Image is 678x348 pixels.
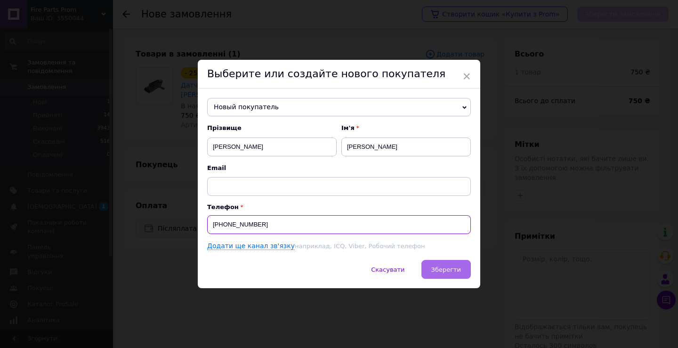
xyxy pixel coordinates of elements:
input: +38 096 0000000 [207,215,471,234]
span: Новый покупатель [207,98,471,117]
input: Наприклад: Іван [341,138,471,156]
span: Прізвище [207,124,337,132]
span: Зберегти [431,266,461,273]
span: Скасувати [371,266,404,273]
div: Выберите или создайте нового покупателя [198,60,480,89]
span: × [462,68,471,84]
button: Скасувати [361,260,414,279]
span: Email [207,164,471,172]
input: Наприклад: Іванов [207,138,337,156]
span: наприклад, ICQ, Viber, Робочий телефон [295,243,425,250]
p: Телефон [207,203,471,210]
a: Додати ще канал зв'язку [207,242,295,250]
button: Зберегти [421,260,471,279]
span: Ім'я [341,124,471,132]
